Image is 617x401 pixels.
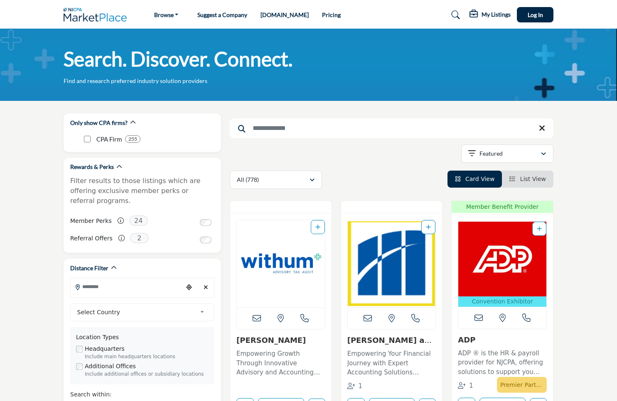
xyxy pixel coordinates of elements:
[458,222,546,307] a: Open Listing in new tab
[236,347,325,377] a: Empowering Growth Through Innovative Advisory and Accounting Solutions This forward-thinking, tec...
[64,8,131,22] img: Site Logo
[71,279,183,295] input: Search Location
[348,220,436,307] a: Open Listing in new tab
[470,10,511,20] div: My Listings
[458,381,473,391] div: Followers
[426,224,431,230] a: Add To List
[509,176,546,182] a: View List
[458,335,475,344] a: ADP
[347,381,363,391] div: Followers
[64,46,293,72] h1: Search. Discover. Connect.
[455,176,495,182] a: View Card
[315,224,320,230] a: Add To List
[70,264,108,272] h2: Distance Filter
[479,149,503,158] p: Featured
[96,134,122,144] p: CPA Firm: CPA Firm
[199,279,212,296] div: Clear search location
[77,307,197,317] span: Select Country
[502,171,553,188] li: List View
[200,219,211,226] input: Switch to Member Perks
[261,11,309,18] a: [DOMAIN_NAME]
[460,297,545,306] p: Convention Exhibitor
[76,333,209,342] div: Location Types
[64,77,207,85] p: Find and research preferred industry solution providers
[347,347,436,377] a: Empowering Your Financial Journey with Expert Accounting Solutions Specializing in accounting ser...
[237,220,325,307] img: Withum
[85,371,209,378] div: Include additional offices or subsidiary locations
[70,176,214,206] p: Filter results to those listings which are offering exclusive member perks or referral programs.
[237,176,259,184] p: All (778)
[236,349,325,377] p: Empowering Growth Through Innovative Advisory and Accounting Solutions This forward-thinking, tec...
[70,163,114,171] h2: Rewards & Perks
[130,233,149,243] span: 2
[128,136,137,142] b: 255
[528,11,543,18] span: Log In
[447,171,502,188] li: Card View
[458,349,547,377] p: ADP ® is the HR & payroll provider for NJCPA, offering solutions to support you and your clients ...
[183,279,195,296] div: Choose your current location
[84,136,91,142] input: CPA Firm checkbox
[129,215,148,226] span: 24
[70,119,128,127] h2: Only show CPA firms?
[347,336,435,354] a: [PERSON_NAME] and Company, ...
[517,7,553,22] button: Log In
[469,382,473,389] span: 1
[200,237,211,243] input: Switch to Referral Offers
[237,220,325,307] a: Open Listing in new tab
[148,9,184,21] a: Browse
[347,336,436,345] h3: Magone and Company, PC
[230,171,322,189] button: All (778)
[236,336,306,345] a: [PERSON_NAME]
[85,345,125,353] label: Headquarters
[458,347,547,377] a: ADP ® is the HR & payroll provider for NJCPA, offering solutions to support you and your clients ...
[465,176,494,182] span: Card View
[85,362,136,371] label: Additional Offices
[359,382,363,390] span: 1
[458,222,546,296] img: ADP
[70,214,112,228] label: Member Perks
[500,379,543,391] p: Premier Partner
[461,144,553,163] button: Featured
[348,220,436,307] img: Magone and Company, PC
[236,336,325,345] h3: Withum
[458,335,547,345] h3: ADP
[230,118,553,138] input: Search Keyword
[520,176,546,182] span: List View
[443,8,465,22] a: Search
[70,231,113,246] label: Referral Offers
[537,225,542,232] a: Add To List
[70,390,214,399] div: Search within:
[85,353,209,361] div: Include main headquarters locations
[347,349,436,377] p: Empowering Your Financial Journey with Expert Accounting Solutions Specializing in accounting ser...
[125,135,140,143] div: 255 Results For CPA Firm
[454,203,551,211] span: Member Benefit Provider
[482,11,511,18] h5: My Listings
[322,11,341,18] a: Pricing
[197,11,247,18] a: Suggest a Company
